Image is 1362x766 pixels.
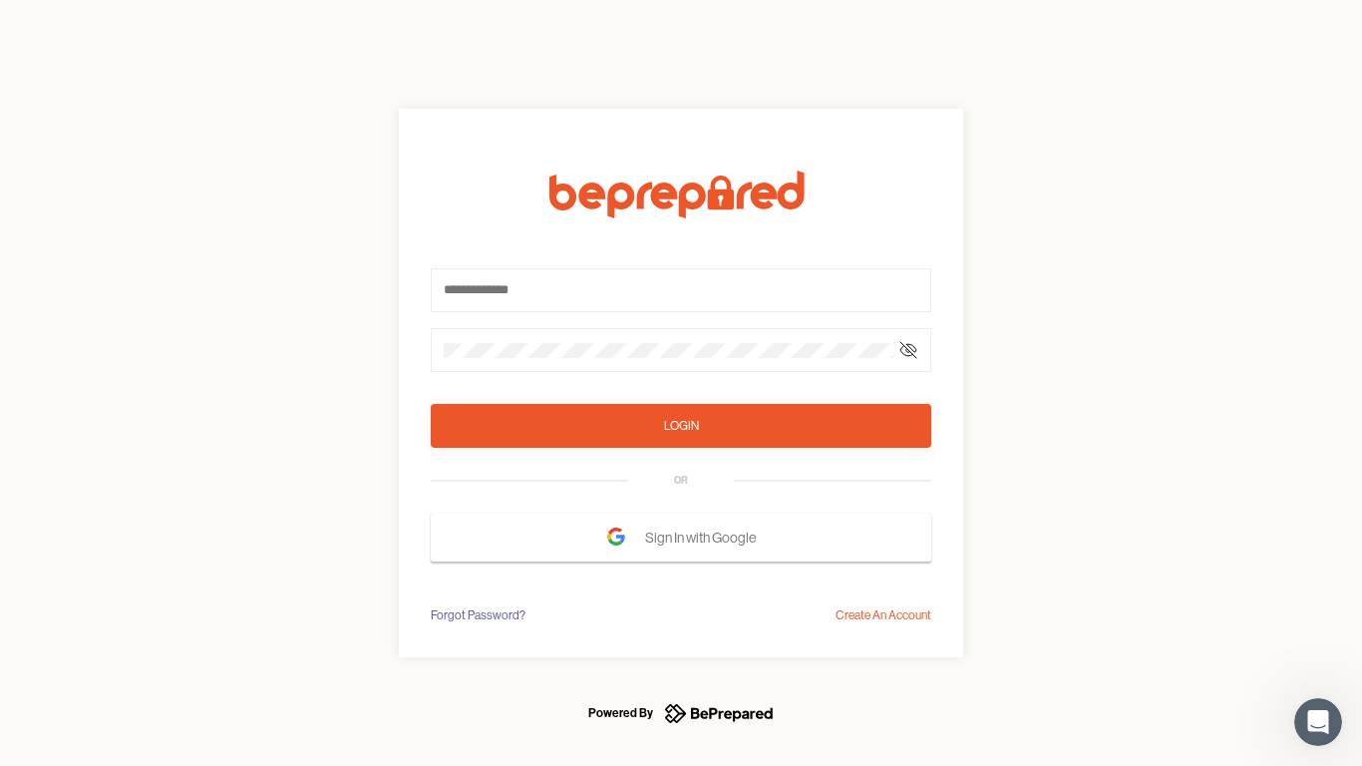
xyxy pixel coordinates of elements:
button: Sign In with Google [431,514,931,562]
iframe: Intercom live chat [1294,698,1342,746]
div: Login [664,416,699,436]
div: Powered By [588,701,653,725]
div: OR [674,473,688,489]
span: Sign In with Google [645,520,766,556]
div: Forgot Password? [431,605,525,625]
button: Login [431,404,931,448]
div: Create An Account [836,605,931,625]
